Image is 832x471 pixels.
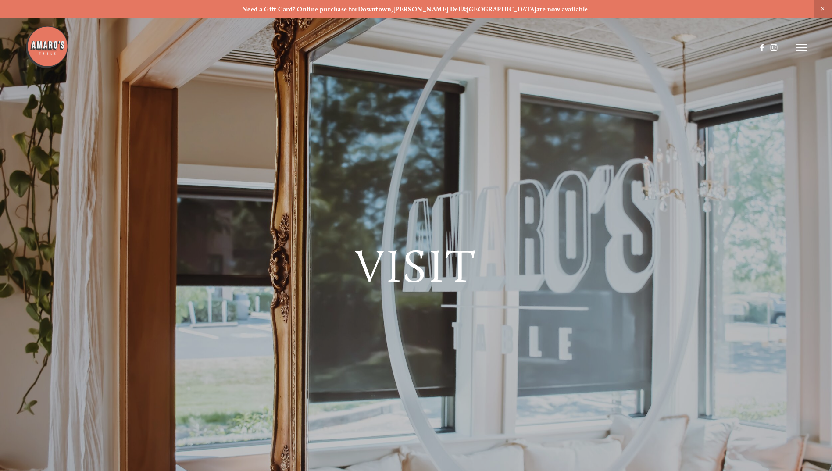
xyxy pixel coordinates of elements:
[536,5,590,13] strong: are now available.
[242,5,358,13] strong: Need a Gift Card? Online purchase for
[393,5,462,13] a: [PERSON_NAME] Dell
[462,5,467,13] strong: &
[467,5,536,13] a: [GEOGRAPHIC_DATA]
[355,238,477,294] span: Visit
[391,5,393,13] strong: ,
[358,5,392,13] a: Downtown
[25,25,69,69] img: Amaro's Table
